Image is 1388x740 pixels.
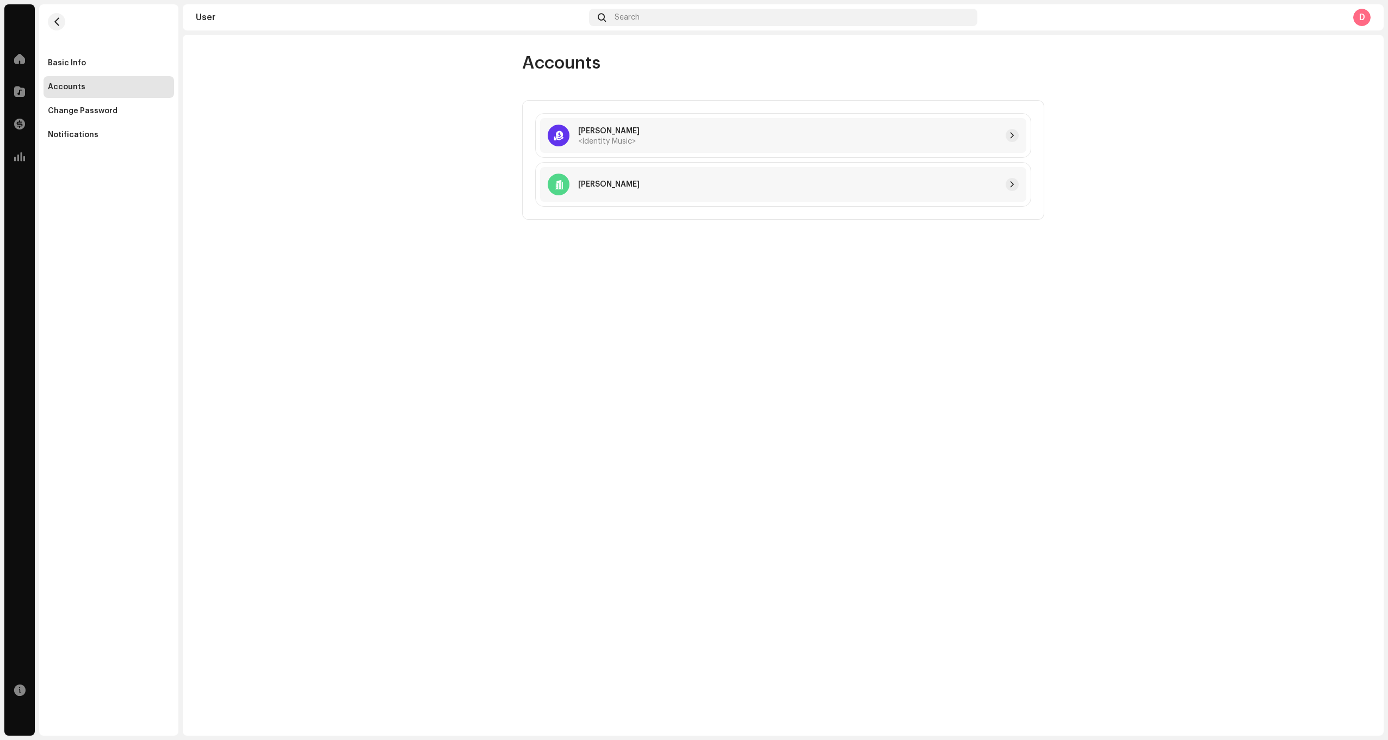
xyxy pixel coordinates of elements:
div: Change Password [48,107,117,115]
span: Accounts [522,52,600,74]
div: Accounts [48,83,85,91]
span: <Identity Music> [578,138,636,145]
div: Basic Info [48,59,86,67]
re-m-nav-item: Notifications [44,124,174,146]
re-m-nav-item: Accounts [44,76,174,98]
re-m-nav-item: Basic Info [44,52,174,74]
div: Notifications [48,131,98,139]
p: [PERSON_NAME] [578,179,640,190]
span: Search [615,13,640,22]
p: [PERSON_NAME] [578,126,640,137]
div: D [1353,9,1371,26]
re-m-nav-item: Change Password [44,100,174,122]
div: User [196,13,585,22]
